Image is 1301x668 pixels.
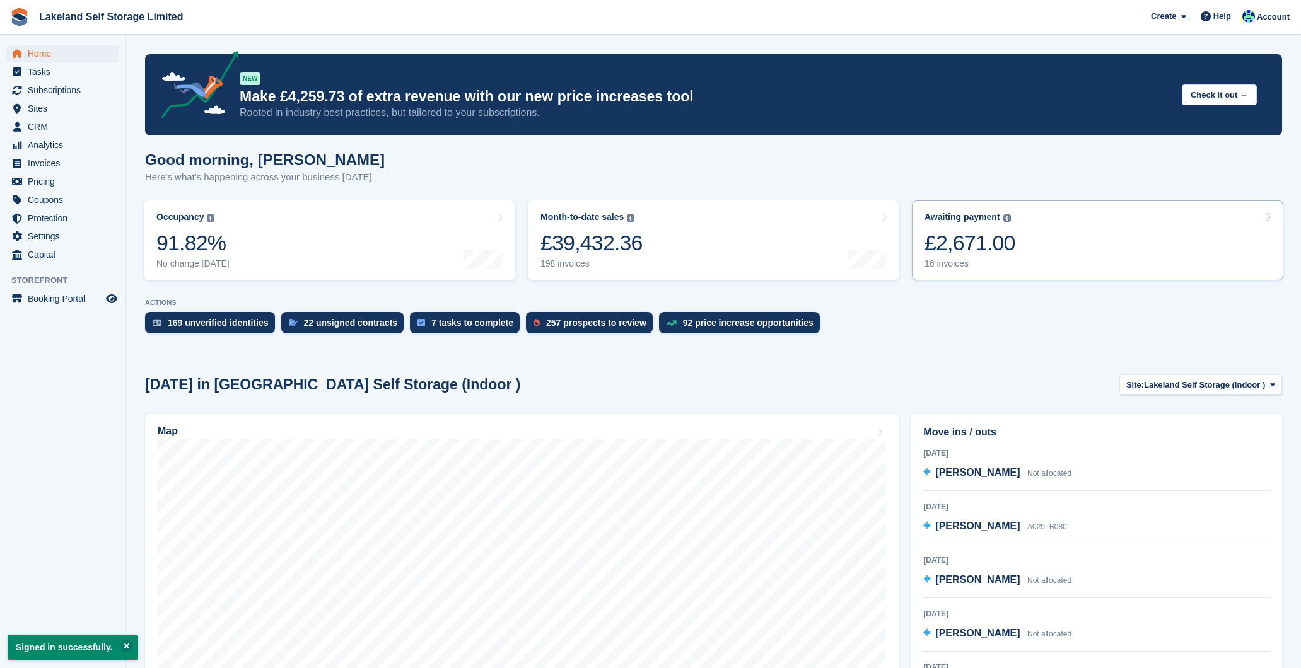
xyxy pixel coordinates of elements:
[145,151,385,168] h1: Good morning, [PERSON_NAME]
[6,100,119,117] a: menu
[925,230,1015,256] div: £2,671.00
[28,45,103,62] span: Home
[667,320,677,326] img: price_increase_opportunities-93ffe204e8149a01c8c9dc8f82e8f89637d9d84a8eef4429ea346261dce0b2c0.svg
[158,425,178,437] h2: Map
[28,100,103,117] span: Sites
[410,312,526,340] a: 7 tasks to complete
[145,376,520,393] h2: [DATE] in [GEOGRAPHIC_DATA] Self Storage (Indoor )
[912,200,1283,280] a: Awaiting payment £2,671.00 16 invoices
[546,318,646,328] div: 257 prospects to review
[528,200,899,280] a: Month-to-date sales £39,432.36 198 invoices
[156,212,204,222] div: Occupancy
[28,81,103,99] span: Subscriptions
[28,63,103,81] span: Tasks
[1213,10,1231,23] span: Help
[10,8,29,26] img: stora-icon-8386f47178a22dfd0bd8f6a31ec36ba5ce8667c1dd55bd0f319d3a0aa187defe.svg
[281,312,411,340] a: 22 unsigned contracts
[8,635,138,660] p: Signed in successfully.
[207,214,214,222] img: icon-info-grey-7440780725fd019a000dd9b08b2336e03edf1995a4989e88bcd33f0948082b44.svg
[431,318,513,328] div: 7 tasks to complete
[923,425,1270,440] h2: Move ins / outs
[168,318,269,328] div: 169 unverified identities
[1257,11,1290,23] span: Account
[923,626,1071,642] a: [PERSON_NAME] Not allocated
[1027,469,1071,478] span: Not allocated
[28,290,103,308] span: Booking Portal
[28,173,103,190] span: Pricing
[6,173,119,190] a: menu
[28,191,103,209] span: Coupons
[304,318,398,328] div: 22 unsigned contracts
[935,521,1020,531] span: [PERSON_NAME]
[6,136,119,154] a: menu
[6,227,119,245] a: menu
[923,572,1071,589] a: [PERSON_NAME] Not allocated
[1119,374,1282,395] button: Site: Lakeland Self Storage (Indoor )
[627,214,634,222] img: icon-info-grey-7440780725fd019a000dd9b08b2336e03edf1995a4989e88bcd33f0948082b44.svg
[1182,84,1257,105] button: Check it out →
[935,628,1020,638] span: [PERSON_NAME]
[6,81,119,99] a: menu
[28,209,103,227] span: Protection
[240,72,260,85] div: NEW
[1144,379,1265,391] span: Lakeland Self Storage (Indoor )
[6,63,119,81] a: menu
[1242,10,1255,23] img: Steve Aynsley
[659,312,826,340] a: 92 price increase opportunities
[6,246,119,263] a: menu
[151,51,239,123] img: price-adjustments-announcement-icon-8257ccfd72463d97f412b2fc003d46551f7dbcb40ab6d574587a9cd5c0d94...
[28,246,103,263] span: Capital
[925,212,1000,222] div: Awaiting payment
[417,319,425,326] img: task-75834270c22a3079a89374b754ae025e5fb1db73e45f91037f5363f120a921f8.svg
[6,209,119,227] a: menu
[935,467,1020,478] span: [PERSON_NAME]
[683,318,814,328] div: 92 price increase opportunities
[11,274,125,287] span: Storefront
[923,465,1071,481] a: [PERSON_NAME] Not allocated
[1027,630,1071,638] span: Not allocated
[925,258,1015,269] div: 16 invoices
[1027,576,1071,585] span: Not allocated
[240,88,1172,106] p: Make £4,259.73 of extra revenue with our new price increases tool
[156,258,230,269] div: No change [DATE]
[923,555,1270,566] div: [DATE]
[6,191,119,209] a: menu
[526,312,659,340] a: 257 prospects to review
[240,106,1172,120] p: Rooted in industry best practices, but tailored to your subscriptions.
[540,212,624,222] div: Month-to-date sales
[1151,10,1176,23] span: Create
[6,154,119,172] a: menu
[34,6,189,27] a: Lakeland Self Storage Limited
[156,230,230,256] div: 91.82%
[1027,522,1067,531] span: A029, B080
[28,118,103,135] span: CRM
[289,319,298,326] img: contract_signature_icon-13c848040528278c33f63329250d36e43548de30e8caae1d1a13099fd9432cc5.svg
[144,200,515,280] a: Occupancy 91.82% No change [DATE]
[145,312,281,340] a: 169 unverified identities
[540,230,643,256] div: £39,432.36
[923,447,1270,459] div: [DATE]
[540,258,643,269] div: 198 invoices
[534,319,540,326] img: prospect-51fa495bee0391a8d652442698ab0144808aea92771e9ea1ae160a38d050c398.svg
[1003,214,1011,222] img: icon-info-grey-7440780725fd019a000dd9b08b2336e03edf1995a4989e88bcd33f0948082b44.svg
[6,118,119,135] a: menu
[6,45,119,62] a: menu
[923,519,1066,535] a: [PERSON_NAME] A029, B080
[104,291,119,306] a: Preview store
[28,136,103,154] span: Analytics
[28,154,103,172] span: Invoices
[145,299,1282,307] p: ACTIONS
[28,227,103,245] span: Settings
[923,608,1270,619] div: [DATE]
[153,319,161,326] img: verify_identity-adf6edd0f0f0b5bbfe63781bf79b02c33cf7c696d77639b501bdc392416b5a36.svg
[923,501,1270,512] div: [DATE]
[145,170,385,185] p: Here's what's happening across your business [DATE]
[935,574,1020,585] span: [PERSON_NAME]
[1126,379,1144,391] span: Site:
[6,290,119,308] a: menu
